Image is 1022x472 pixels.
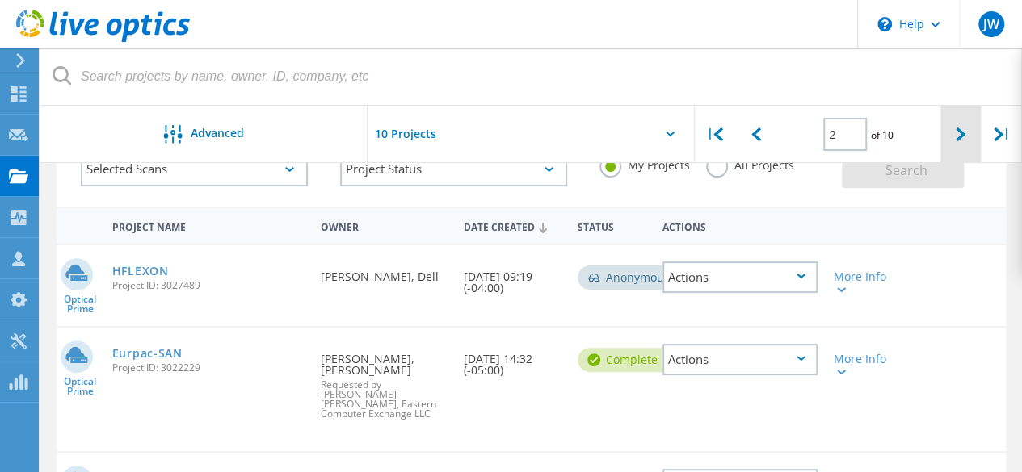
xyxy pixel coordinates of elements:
[104,211,313,240] div: Project Name
[112,265,169,277] a: HFLEXON
[662,344,818,375] div: Actions
[695,106,736,163] div: |
[877,17,892,31] svg: \n
[578,348,674,372] div: Complete
[706,156,794,171] label: All Projects
[662,261,818,293] div: Actions
[191,127,244,139] span: Advanced
[112,363,305,373] span: Project ID: 3022229
[456,328,570,392] div: [DATE] 14:32 (-05:00)
[842,152,964,188] button: Search
[885,161,927,179] span: Search
[981,106,1022,163] div: |
[321,380,447,419] span: Requested by [PERSON_NAME] [PERSON_NAME], Eastern Computer Exchange LLC
[456,211,570,241] div: Date Created
[456,245,570,310] div: [DATE] 09:19 (-04:00)
[313,211,455,240] div: Owner
[112,281,305,290] span: Project ID: 3027489
[982,18,999,31] span: JW
[81,152,308,186] div: Selected Scans
[112,348,183,359] a: Eurpac-SAN
[834,271,894,294] div: More Info
[570,211,655,240] div: Status
[871,128,894,142] span: of 10
[57,377,104,396] span: Optical Prime
[57,294,104,314] span: Optical Prime
[340,152,567,186] div: Project Status
[16,34,190,45] a: Live Optics Dashboard
[834,353,894,376] div: More Info
[313,328,455,435] div: [PERSON_NAME], [PERSON_NAME]
[313,245,455,299] div: [PERSON_NAME], Dell
[654,211,826,240] div: Actions
[578,265,686,290] div: Anonymous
